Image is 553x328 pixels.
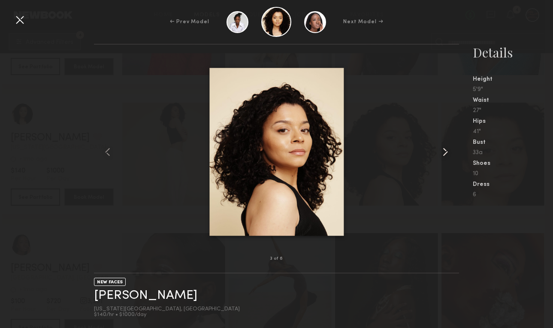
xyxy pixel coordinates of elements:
a: [PERSON_NAME] [94,289,197,302]
div: Shoes [473,161,553,167]
div: Details [473,44,553,61]
div: ← Prev Model [170,18,209,26]
div: Bust [473,140,553,146]
div: Next Model → [343,18,383,26]
div: [US_STATE][GEOGRAPHIC_DATA], [GEOGRAPHIC_DATA] [94,307,240,312]
div: 3 of 6 [270,257,282,261]
div: 41" [473,129,553,135]
div: Dress [473,182,553,188]
div: Height [473,76,553,82]
div: 6 [473,192,553,198]
div: $140/hr • $1000/day [94,312,240,318]
div: NEW FACES [94,278,126,286]
div: 10 [473,171,553,177]
div: 27" [473,108,553,114]
div: Waist [473,97,553,103]
div: 33a [473,150,553,156]
div: 5'9" [473,87,553,93]
div: Hips [473,118,553,125]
